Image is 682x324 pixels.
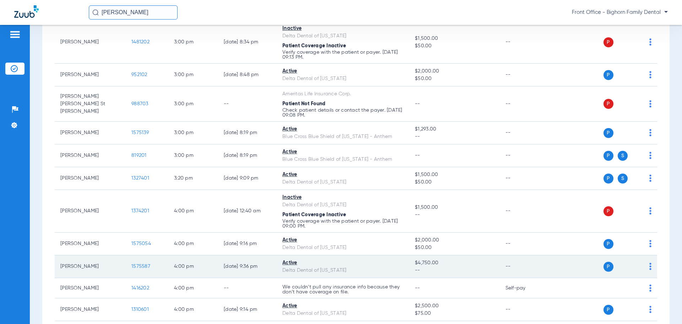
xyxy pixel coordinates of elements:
div: Blue Cross Blue Shield of [US_STATE] - Anthem [282,133,404,140]
p: Verify coverage with the patient or payer. [DATE] 09:13 PM. [282,50,404,60]
td: [PERSON_NAME] [55,278,126,298]
span: 1310601 [131,307,149,312]
div: Active [282,68,404,75]
span: 952102 [131,72,147,77]
img: group-dot-blue.svg [649,129,651,136]
span: 1575054 [131,241,151,246]
img: Zuub Logo [14,5,39,18]
td: [PERSON_NAME] [55,233,126,255]
span: $50.00 [415,244,494,251]
td: [DATE] 8:48 PM [218,64,277,86]
img: group-dot-blue.svg [649,240,651,247]
span: P [603,99,613,109]
td: 4:00 PM [168,255,218,278]
td: [DATE] 9:14 PM [218,298,277,321]
td: -- [500,233,548,255]
span: $4,750.00 [415,259,494,267]
span: Patient Coverage Inactive [282,43,346,48]
td: [DATE] 12:40 AM [218,190,277,233]
span: $2,000.00 [415,68,494,75]
span: 1481202 [131,39,150,44]
span: P [603,262,613,272]
span: Front Office - Bighorn Family Dental [572,9,668,16]
td: [PERSON_NAME] [55,190,126,233]
span: $50.00 [415,75,494,83]
div: Delta Dental of [US_STATE] [282,179,404,186]
td: [DATE] 9:36 PM [218,255,277,278]
td: -- [500,167,548,190]
span: S [618,151,628,161]
span: $2,500.00 [415,302,494,310]
span: P [603,206,613,216]
img: group-dot-blue.svg [649,152,651,159]
td: 3:00 PM [168,64,218,86]
span: 1416202 [131,286,149,291]
div: Active [282,302,404,310]
td: [PERSON_NAME] [55,167,126,190]
td: 4:00 PM [168,190,218,233]
td: [DATE] 8:19 PM [218,144,277,167]
span: $1,293.00 [415,126,494,133]
div: Delta Dental of [US_STATE] [282,201,404,209]
div: Delta Dental of [US_STATE] [282,244,404,251]
div: Inactive [282,194,404,201]
span: P [603,70,613,80]
span: $50.00 [415,42,494,50]
div: Inactive [282,25,404,32]
span: 1327401 [131,176,149,181]
td: [PERSON_NAME] [55,21,126,64]
img: group-dot-blue.svg [649,71,651,78]
div: Active [282,259,404,267]
div: Delta Dental of [US_STATE] [282,75,404,83]
td: 3:00 PM [168,122,218,144]
td: -- [500,64,548,86]
div: Blue Cross Blue Shield of [US_STATE] - Anthem [282,156,404,163]
img: group-dot-blue.svg [649,285,651,292]
span: P [603,128,613,138]
div: Delta Dental of [US_STATE] [282,310,404,317]
span: $1,500.00 [415,35,494,42]
span: P [603,37,613,47]
img: group-dot-blue.svg [649,38,651,46]
p: Verify coverage with the patient or payer. [DATE] 09:00 PM. [282,219,404,229]
span: -- [415,286,420,291]
span: -- [415,267,494,274]
span: $1,500.00 [415,204,494,211]
td: Self-pay [500,278,548,298]
div: Active [282,148,404,156]
div: Active [282,237,404,244]
td: 4:00 PM [168,298,218,321]
span: P [603,305,613,315]
td: 4:00 PM [168,278,218,298]
iframe: Chat Widget [646,290,682,324]
span: $50.00 [415,179,494,186]
td: [DATE] 9:16 PM [218,233,277,255]
span: $75.00 [415,310,494,317]
div: Active [282,126,404,133]
td: [PERSON_NAME] [55,298,126,321]
span: 819201 [131,153,147,158]
td: [PERSON_NAME] [55,255,126,278]
td: -- [500,144,548,167]
td: -- [218,86,277,122]
input: Search for patients [89,5,178,20]
td: [PERSON_NAME] [PERSON_NAME] St [PERSON_NAME] [55,86,126,122]
span: -- [415,211,494,219]
div: Delta Dental of [US_STATE] [282,267,404,274]
td: -- [500,255,548,278]
span: 1374201 [131,208,149,213]
img: group-dot-blue.svg [649,207,651,214]
span: P [603,151,613,161]
td: -- [500,122,548,144]
td: 3:00 PM [168,144,218,167]
div: Active [282,171,404,179]
td: 3:00 PM [168,21,218,64]
td: 4:00 PM [168,233,218,255]
img: group-dot-blue.svg [649,263,651,270]
span: 988703 [131,101,148,106]
span: -- [415,133,494,140]
img: group-dot-blue.svg [649,175,651,182]
td: [PERSON_NAME] [55,64,126,86]
td: -- [218,278,277,298]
